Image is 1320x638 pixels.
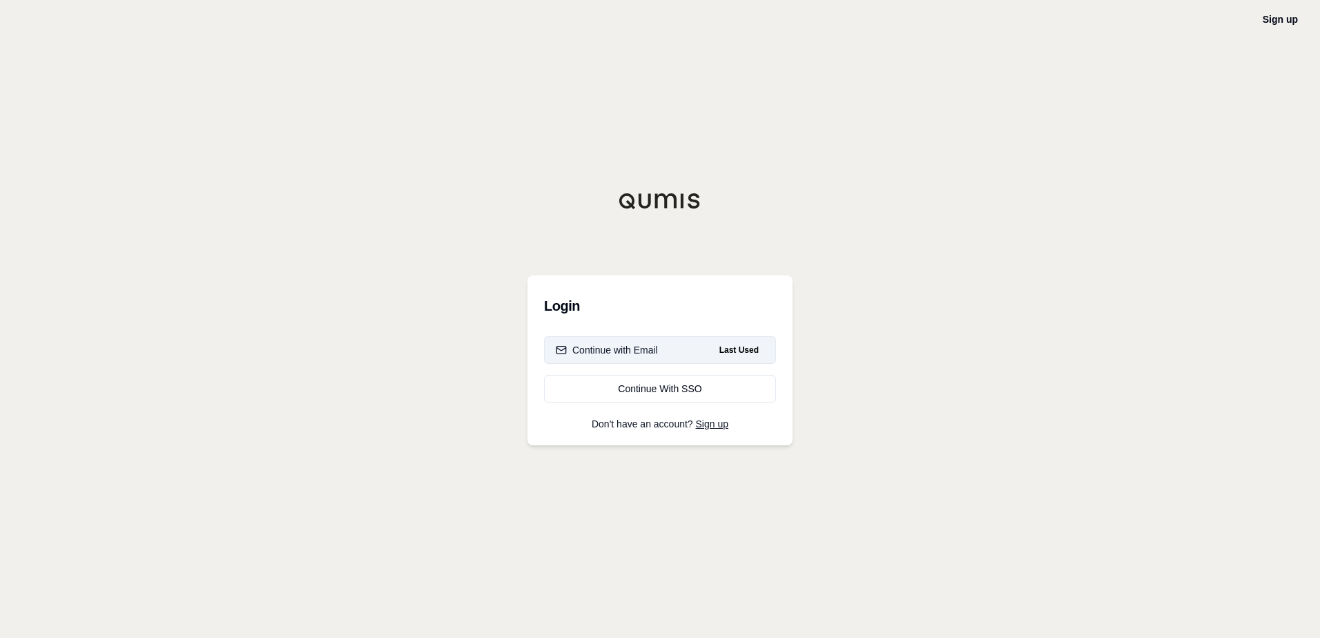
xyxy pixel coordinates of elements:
[544,419,776,429] p: Don't have an account?
[556,382,764,396] div: Continue With SSO
[619,193,701,209] img: Qumis
[544,336,776,364] button: Continue with EmailLast Used
[544,375,776,403] a: Continue With SSO
[714,342,764,358] span: Last Used
[556,343,658,357] div: Continue with Email
[544,292,776,320] h3: Login
[696,418,728,429] a: Sign up
[1263,14,1298,25] a: Sign up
